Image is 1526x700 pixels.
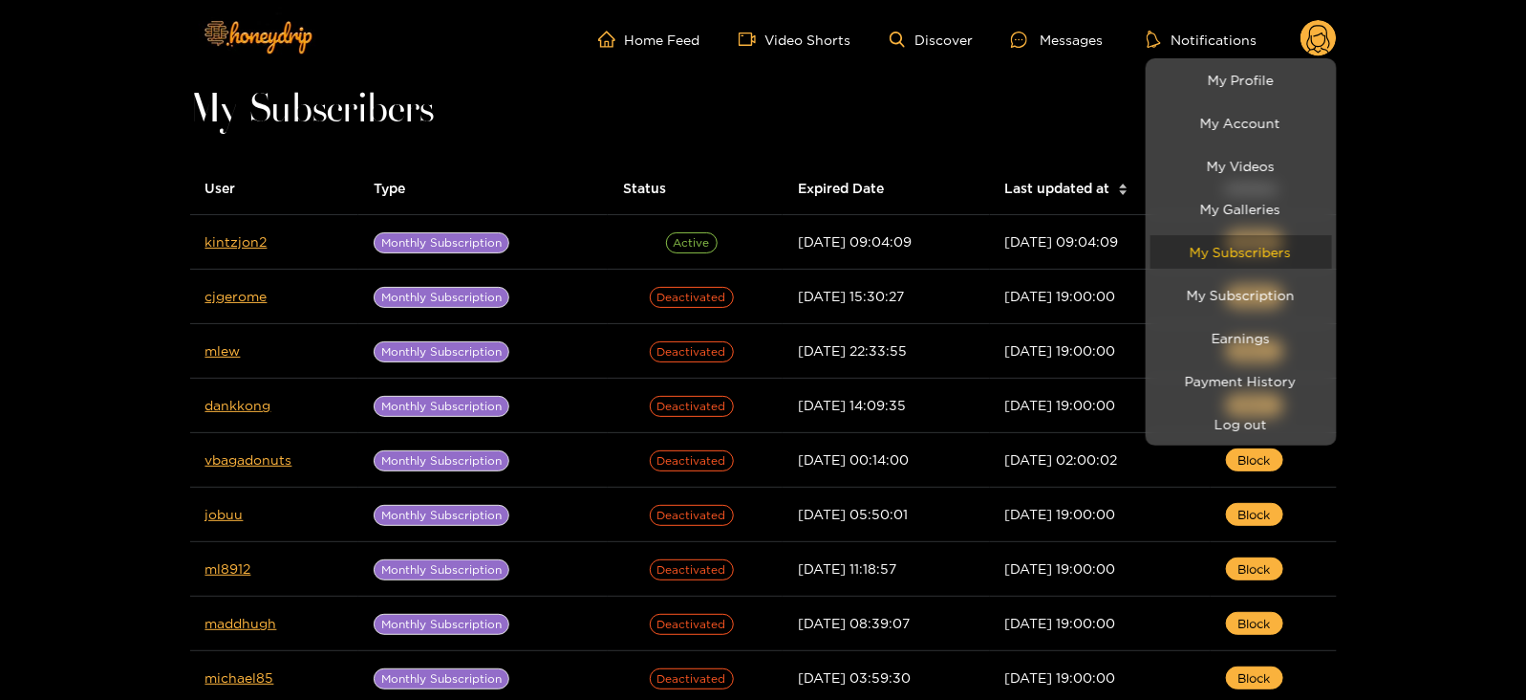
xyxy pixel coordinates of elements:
[1150,364,1332,398] a: Payment History
[1150,321,1332,355] a: Earnings
[1150,192,1332,226] a: My Galleries
[1150,149,1332,183] a: My Videos
[1150,106,1332,140] a: My Account
[1150,407,1332,441] button: Log out
[1150,235,1332,269] a: My Subscribers
[1150,278,1332,312] a: My Subscription
[1150,63,1332,97] a: My Profile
